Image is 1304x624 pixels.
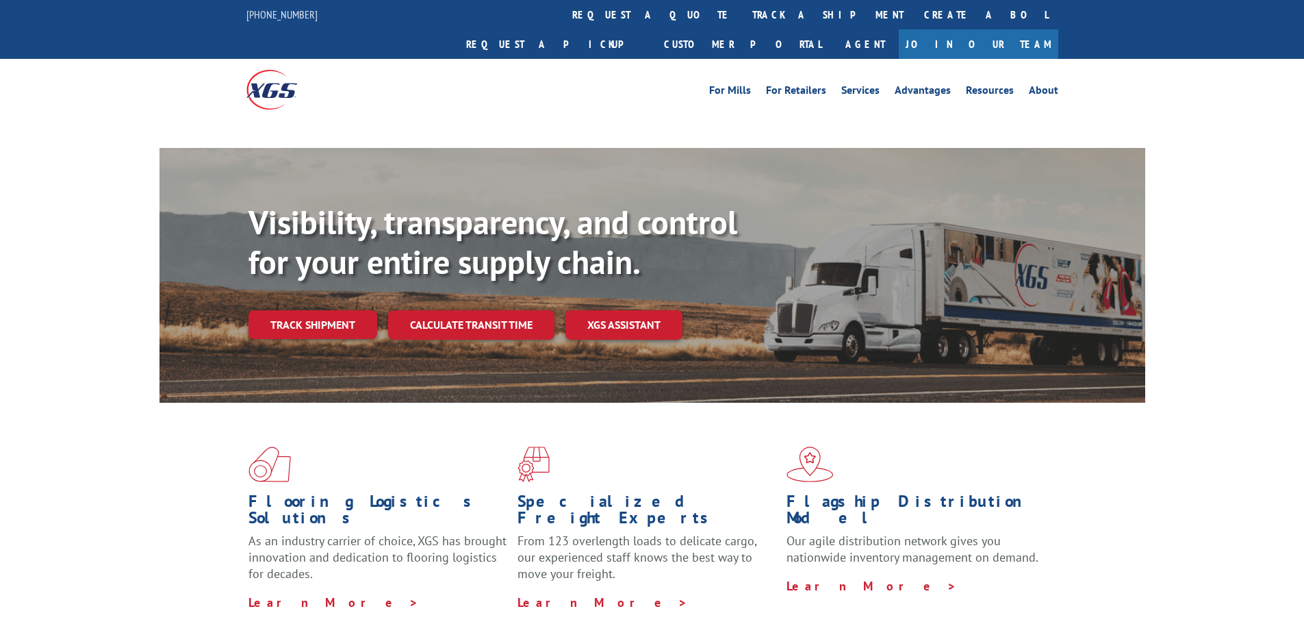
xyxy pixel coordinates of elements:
[456,29,654,59] a: Request a pickup
[966,85,1014,100] a: Resources
[246,8,318,21] a: [PHONE_NUMBER]
[248,533,507,582] span: As an industry carrier of choice, XGS has brought innovation and dedication to flooring logistics...
[654,29,832,59] a: Customer Portal
[248,493,507,533] h1: Flooring Logistics Solutions
[517,595,688,610] a: Learn More >
[248,310,377,339] a: Track shipment
[517,493,776,533] h1: Specialized Freight Experts
[787,447,834,482] img: xgs-icon-flagship-distribution-model-red
[388,310,554,340] a: Calculate transit time
[895,85,951,100] a: Advantages
[248,595,419,610] a: Learn More >
[709,85,751,100] a: For Mills
[248,447,291,482] img: xgs-icon-total-supply-chain-intelligence-red
[841,85,880,100] a: Services
[787,578,957,594] a: Learn More >
[899,29,1058,59] a: Join Our Team
[787,493,1045,533] h1: Flagship Distribution Model
[766,85,826,100] a: For Retailers
[1029,85,1058,100] a: About
[248,201,737,283] b: Visibility, transparency, and control for your entire supply chain.
[832,29,899,59] a: Agent
[517,447,550,482] img: xgs-icon-focused-on-flooring-red
[565,310,682,340] a: XGS ASSISTANT
[787,533,1038,565] span: Our agile distribution network gives you nationwide inventory management on demand.
[517,533,776,594] p: From 123 overlength loads to delicate cargo, our experienced staff knows the best way to move you...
